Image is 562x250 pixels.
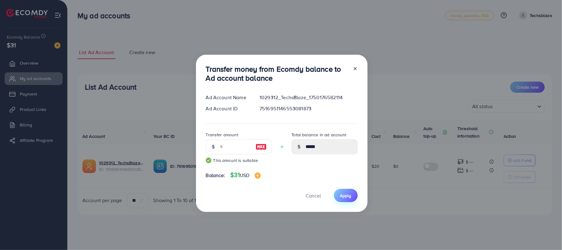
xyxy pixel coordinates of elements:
[230,171,261,179] h4: $31
[240,172,249,179] span: USD
[255,172,261,179] img: image
[206,65,348,83] h3: Transfer money from Ecomdy balance to Ad account balance
[536,222,557,245] iframe: Chat
[340,193,352,199] span: Apply
[255,94,362,101] div: 1029312_TechsBlaze_1750176582114
[255,105,362,112] div: 7516951146553081873
[206,132,238,138] label: Transfer amount
[206,157,272,163] small: This amount is suitable
[206,172,225,179] span: Balance:
[292,132,347,138] label: Total balance in ad account
[201,105,255,112] div: Ad Account ID
[334,189,358,202] button: Apply
[201,94,255,101] div: Ad Account Name
[306,192,321,199] span: Cancel
[298,189,329,202] button: Cancel
[206,158,211,163] img: guide
[256,143,267,150] img: image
